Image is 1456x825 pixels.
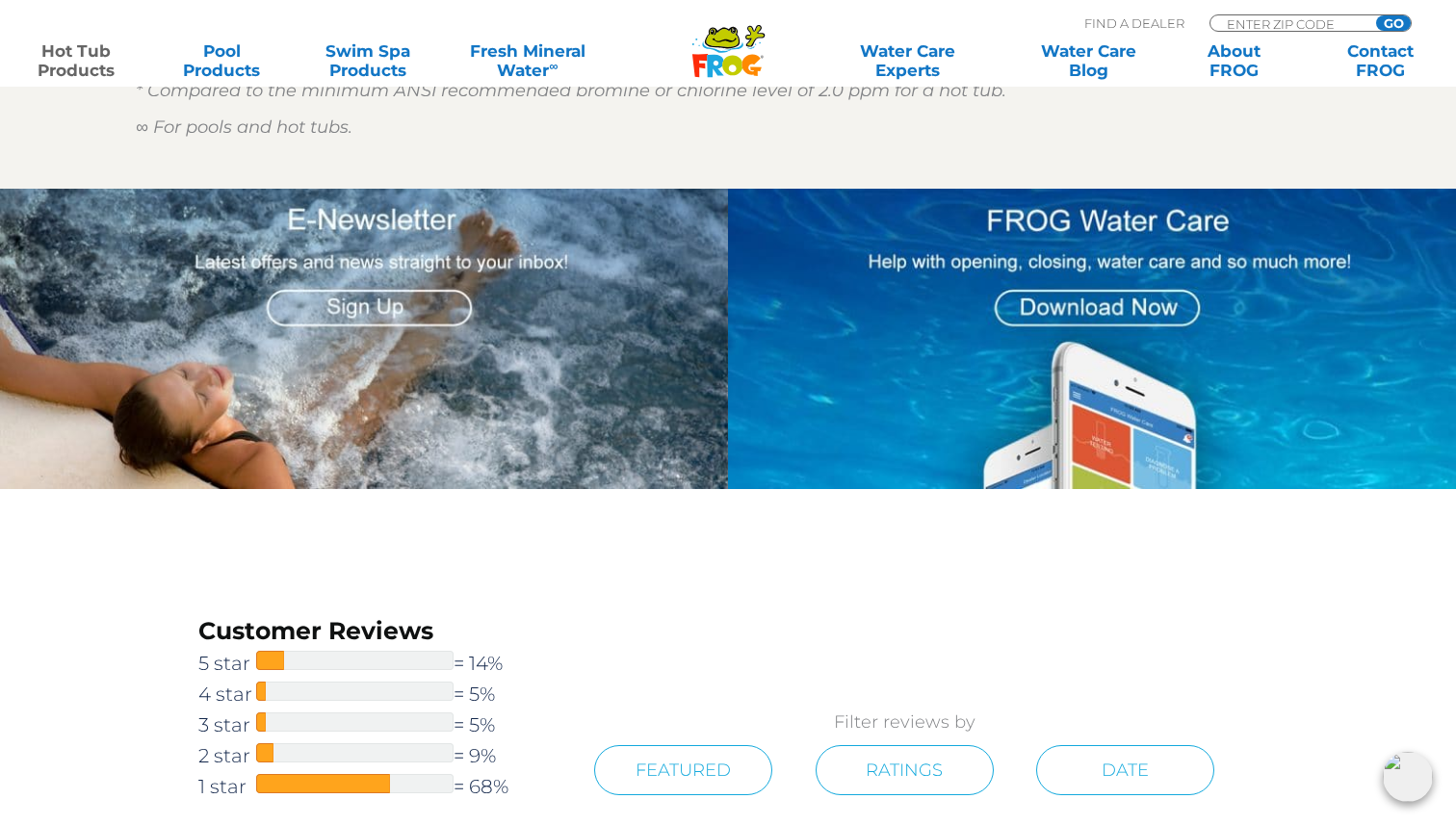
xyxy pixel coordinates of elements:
[1376,15,1411,31] input: GO
[728,189,1456,490] img: App Graphic
[136,80,1006,101] em: * Compared to the minimum ANSI recommended bromine or chlorine level of 2.0 ppm for a hot tub.
[1084,14,1184,32] p: Find A Dealer
[1323,41,1437,80] a: ContactFROG
[815,41,999,80] a: Water CareExperts
[1036,745,1214,795] a: Date
[1383,752,1433,802] img: openIcon
[198,614,552,648] h3: Customer Reviews
[594,745,772,795] a: Featured
[198,740,552,771] a: 2 star= 9%
[198,709,256,740] span: 3 star
[311,41,425,80] a: Swim SpaProducts
[1178,41,1291,80] a: AboutFROG
[198,648,256,679] span: 5 star
[198,771,552,802] a: 1 star= 68%
[198,709,552,740] a: 3 star= 5%
[1031,41,1145,80] a: Water CareBlog
[816,745,994,795] a: Ratings
[198,648,552,679] a: 5 star= 14%
[165,41,278,80] a: PoolProducts
[19,41,133,80] a: Hot TubProducts
[198,679,256,709] span: 4 star
[198,740,256,771] span: 2 star
[198,771,256,802] span: 1 star
[198,679,552,709] a: 4 star= 5%
[552,709,1258,735] p: Filter reviews by
[1225,15,1355,32] input: Zip Code Form
[136,116,352,138] em: ∞ For pools and hot tubs.
[549,59,558,73] sup: ∞
[456,41,598,80] a: Fresh MineralWater∞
